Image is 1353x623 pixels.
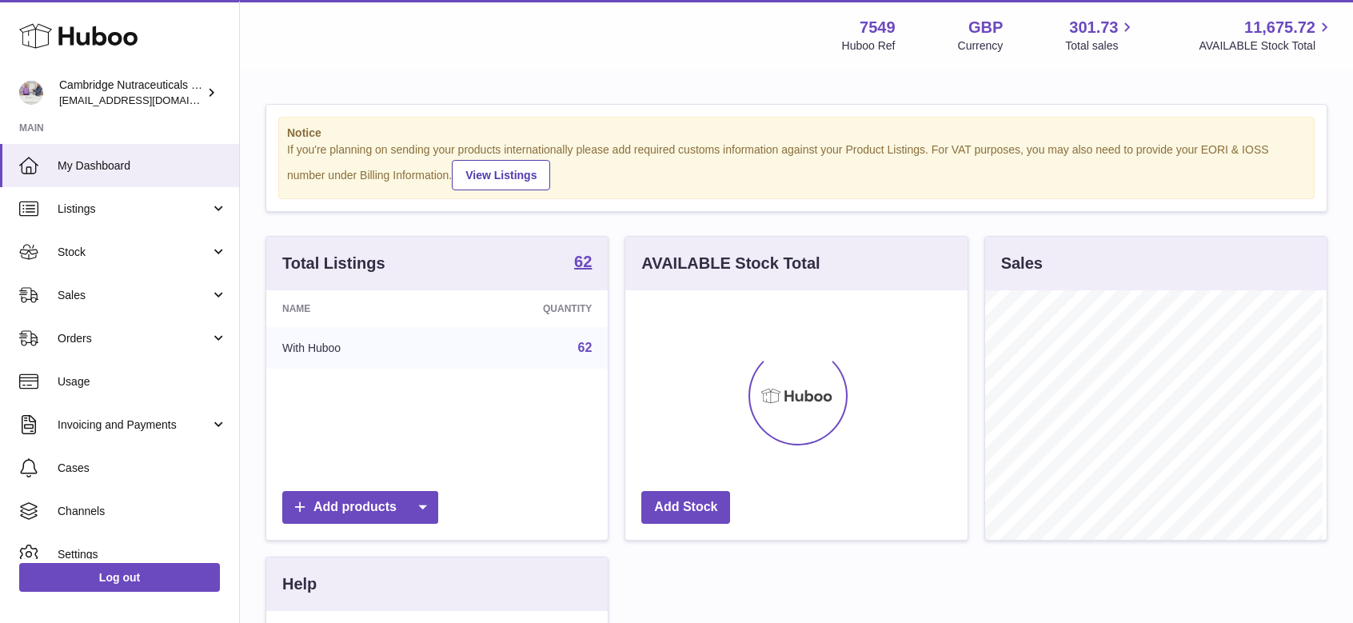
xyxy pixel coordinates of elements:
[19,81,43,105] img: qvc@camnutra.com
[266,290,446,327] th: Name
[1199,17,1334,54] a: 11,675.72 AVAILABLE Stock Total
[574,254,592,273] a: 62
[282,573,317,595] h3: Help
[287,142,1306,190] div: If you're planning on sending your products internationally please add required customs informati...
[282,491,438,524] a: Add products
[452,160,550,190] a: View Listings
[58,331,210,346] span: Orders
[58,417,210,433] span: Invoicing and Payments
[58,461,227,476] span: Cases
[446,290,608,327] th: Quantity
[1001,253,1043,274] h3: Sales
[1244,17,1315,38] span: 11,675.72
[1199,38,1334,54] span: AVAILABLE Stock Total
[1065,38,1136,54] span: Total sales
[58,374,227,389] span: Usage
[59,94,235,106] span: [EMAIL_ADDRESS][DOMAIN_NAME]
[842,38,896,54] div: Huboo Ref
[641,491,730,524] a: Add Stock
[58,504,227,519] span: Channels
[1065,17,1136,54] a: 301.73 Total sales
[574,254,592,270] strong: 62
[266,327,446,369] td: With Huboo
[860,17,896,38] strong: 7549
[58,547,227,562] span: Settings
[958,38,1004,54] div: Currency
[641,253,820,274] h3: AVAILABLE Stock Total
[58,245,210,260] span: Stock
[578,341,593,354] a: 62
[968,17,1003,38] strong: GBP
[1069,17,1118,38] span: 301.73
[58,202,210,217] span: Listings
[282,253,385,274] h3: Total Listings
[58,158,227,174] span: My Dashboard
[19,563,220,592] a: Log out
[287,126,1306,141] strong: Notice
[58,288,210,303] span: Sales
[59,78,203,108] div: Cambridge Nutraceuticals Ltd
